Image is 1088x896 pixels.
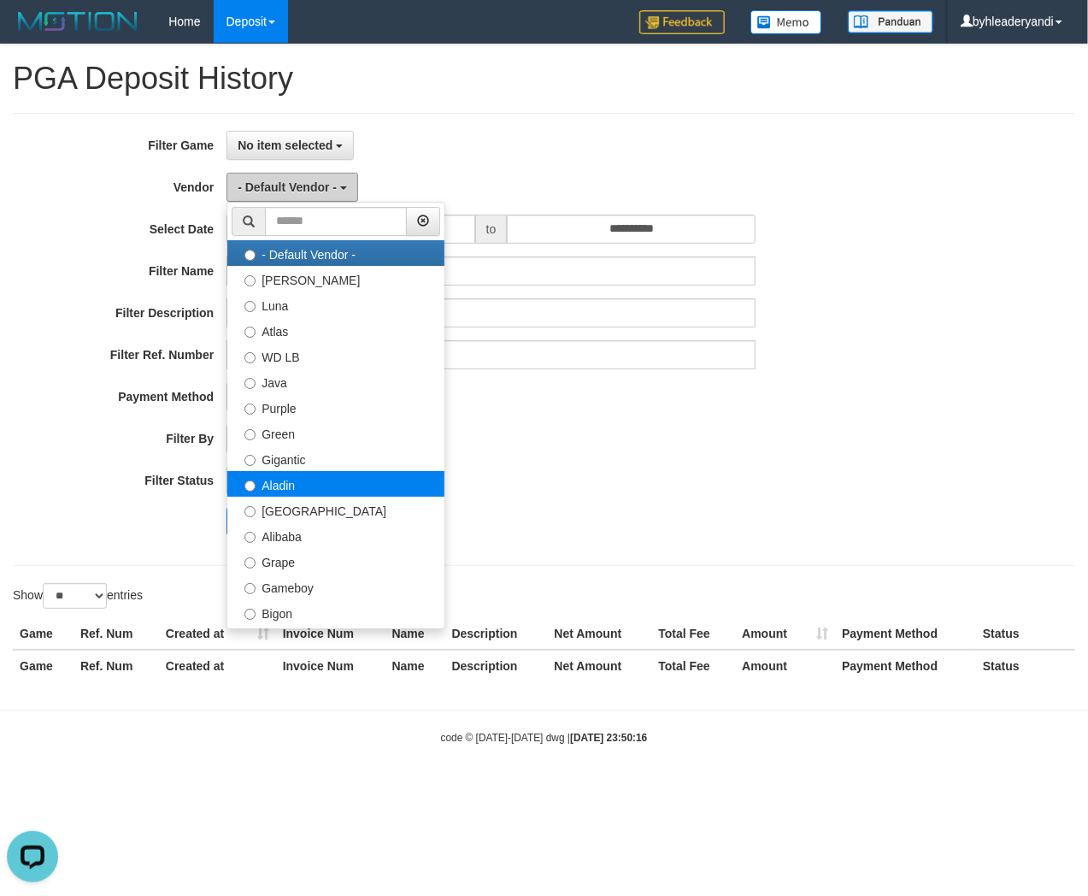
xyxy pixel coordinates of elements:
[651,650,735,681] th: Total Fee
[244,609,256,620] input: Bigon
[547,618,651,650] th: Net Amount
[651,618,735,650] th: Total Fee
[159,618,276,650] th: Created at
[244,301,256,312] input: Luna
[735,650,835,681] th: Amount
[976,618,1075,650] th: Status
[244,378,256,389] input: Java
[238,139,332,152] span: No item selected
[227,599,444,625] label: Bigon
[735,618,835,650] th: Amount
[976,650,1075,681] th: Status
[227,240,444,266] label: - Default Vendor -
[13,583,143,609] label: Show entries
[227,548,444,574] label: Grape
[227,625,444,651] label: Allstar
[227,394,444,420] label: Purple
[639,10,725,34] img: Feedback.jpg
[244,583,256,594] input: Gameboy
[43,583,107,609] select: Showentries
[227,317,444,343] label: Atlas
[276,618,385,650] th: Invoice Num
[276,650,385,681] th: Invoice Num
[13,9,143,34] img: MOTION_logo.png
[244,275,256,286] input: [PERSON_NAME]
[835,618,976,650] th: Payment Method
[244,455,256,466] input: Gigantic
[74,650,159,681] th: Ref. Num
[159,650,276,681] th: Created at
[13,650,74,681] th: Game
[244,250,256,261] input: - Default Vendor -
[227,497,444,522] label: [GEOGRAPHIC_DATA]
[227,445,444,471] label: Gigantic
[227,343,444,368] label: WD LB
[226,173,358,202] button: - Default Vendor -
[385,618,445,650] th: Name
[244,429,256,440] input: Green
[13,618,74,650] th: Game
[385,650,445,681] th: Name
[547,650,651,681] th: Net Amount
[244,557,256,569] input: Grape
[13,62,1075,96] h1: PGA Deposit History
[227,471,444,497] label: Aladin
[570,732,647,744] strong: [DATE] 23:50:16
[244,352,256,363] input: WD LB
[445,650,548,681] th: Description
[227,574,444,599] label: Gameboy
[227,522,444,548] label: Alibaba
[227,368,444,394] label: Java
[244,532,256,543] input: Alibaba
[750,10,822,34] img: Button%20Memo.svg
[835,650,976,681] th: Payment Method
[238,180,337,194] span: - Default Vendor -
[244,506,256,517] input: [GEOGRAPHIC_DATA]
[441,732,648,744] small: code © [DATE]-[DATE] dwg |
[244,327,256,338] input: Atlas
[227,266,444,292] label: [PERSON_NAME]
[244,480,256,492] input: Aladin
[227,292,444,317] label: Luna
[226,131,354,160] button: No item selected
[74,618,159,650] th: Ref. Num
[445,618,548,650] th: Description
[244,404,256,415] input: Purple
[227,420,444,445] label: Green
[848,10,933,33] img: panduan.png
[7,7,58,58] button: Open LiveChat chat widget
[475,215,508,244] span: to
